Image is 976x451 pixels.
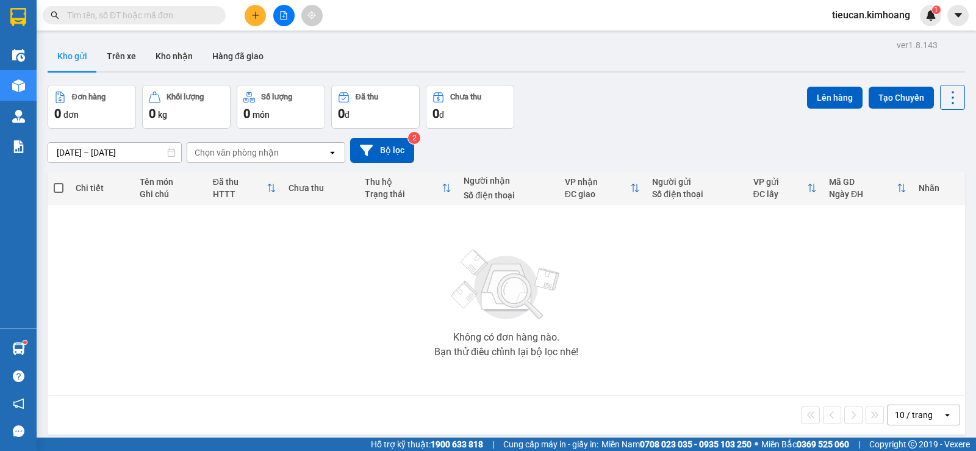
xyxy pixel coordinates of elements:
[453,333,559,342] div: Không có đơn hàng nào.
[761,438,849,451] span: Miền Bắc
[243,106,250,121] span: 0
[753,177,807,187] div: VP gửi
[142,85,231,129] button: Khối lượng0kg
[755,442,758,447] span: ⚪️
[289,183,352,193] div: Chưa thu
[464,190,552,200] div: Số điện thoại
[908,440,917,449] span: copyright
[652,189,741,199] div: Số điện thoại
[23,341,27,344] sup: 1
[13,425,24,437] span: message
[10,8,26,26] img: logo-vxr
[328,148,337,157] svg: open
[13,398,24,410] span: notification
[365,189,442,199] div: Trạng thái
[237,85,325,129] button: Số lượng0món
[492,438,494,451] span: |
[54,106,61,121] span: 0
[823,172,913,204] th: Toggle SortBy
[213,177,267,187] div: Đã thu
[195,146,279,159] div: Chọn văn phòng nhận
[431,439,483,449] strong: 1900 633 818
[942,410,952,420] svg: open
[48,41,97,71] button: Kho gửi
[158,110,167,120] span: kg
[12,79,25,92] img: warehouse-icon
[947,5,969,26] button: caret-down
[48,143,181,162] input: Select a date range.
[253,110,270,120] span: món
[601,438,752,451] span: Miền Nam
[445,242,567,328] img: svg+xml;base64,PHN2ZyBjbGFzcz0ibGlzdC1wbHVnX19zdmciIHhtbG5zPSJodHRwOi8vd3d3LnczLm9yZy8yMDAwL3N2Zy...
[359,172,458,204] th: Toggle SortBy
[365,177,442,187] div: Thu hộ
[807,87,863,109] button: Lên hàng
[822,7,920,23] span: tieucan.kimhoang
[140,177,201,187] div: Tên món
[12,49,25,62] img: warehouse-icon
[12,140,25,153] img: solution-icon
[640,439,752,449] strong: 0708 023 035 - 0935 103 250
[439,110,444,120] span: đ
[559,172,646,204] th: Toggle SortBy
[408,132,420,144] sup: 2
[829,177,897,187] div: Mã GD
[925,10,936,21] img: icon-new-feature
[245,5,266,26] button: plus
[869,87,934,109] button: Tạo Chuyến
[356,93,378,101] div: Đã thu
[565,177,630,187] div: VP nhận
[897,38,938,52] div: ver 1.8.143
[149,106,156,121] span: 0
[251,11,260,20] span: plus
[207,172,283,204] th: Toggle SortBy
[12,110,25,123] img: warehouse-icon
[932,5,941,14] sup: 1
[345,110,350,120] span: đ
[450,93,481,101] div: Chưa thu
[426,85,514,129] button: Chưa thu0đ
[934,5,938,14] span: 1
[72,93,106,101] div: Đơn hàng
[953,10,964,21] span: caret-down
[797,439,849,449] strong: 0369 525 060
[503,438,598,451] span: Cung cấp máy in - giấy in:
[464,176,552,186] div: Người nhận
[279,11,288,20] span: file-add
[434,347,578,357] div: Bạn thử điều chỉnh lại bộ lọc nhé!
[753,189,807,199] div: ĐC lấy
[76,183,127,193] div: Chi tiết
[273,5,295,26] button: file-add
[350,138,414,163] button: Bộ lọc
[67,9,211,22] input: Tìm tên, số ĐT hoặc mã đơn
[301,5,323,26] button: aim
[203,41,273,71] button: Hàng đã giao
[51,11,59,20] span: search
[146,41,203,71] button: Kho nhận
[140,189,201,199] div: Ghi chú
[652,177,741,187] div: Người gửi
[167,93,204,101] div: Khối lượng
[829,189,897,199] div: Ngày ĐH
[48,85,136,129] button: Đơn hàng0đơn
[565,189,630,199] div: ĐC giao
[858,438,860,451] span: |
[13,370,24,382] span: question-circle
[12,342,25,355] img: warehouse-icon
[919,183,959,193] div: Nhãn
[895,409,933,421] div: 10 / trang
[261,93,292,101] div: Số lượng
[432,106,439,121] span: 0
[63,110,79,120] span: đơn
[747,172,823,204] th: Toggle SortBy
[338,106,345,121] span: 0
[371,438,483,451] span: Hỗ trợ kỹ thuật:
[97,41,146,71] button: Trên xe
[331,85,420,129] button: Đã thu0đ
[307,11,316,20] span: aim
[213,189,267,199] div: HTTT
